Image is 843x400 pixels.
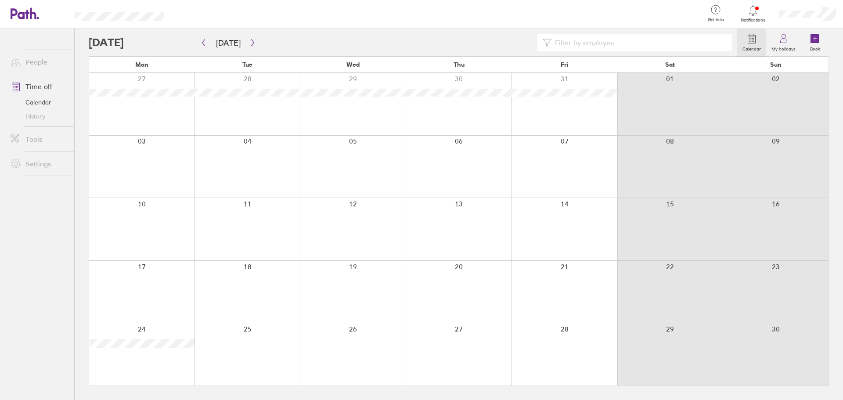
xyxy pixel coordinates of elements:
[242,61,252,68] span: Tue
[4,109,74,123] a: History
[739,4,767,23] a: Notifications
[739,18,767,23] span: Notifications
[4,53,74,71] a: People
[737,44,766,52] label: Calendar
[770,61,782,68] span: Sun
[561,61,569,68] span: Fri
[4,95,74,109] a: Calendar
[135,61,148,68] span: Mon
[4,130,74,148] a: Tools
[766,44,801,52] label: My holidays
[801,29,829,57] a: Book
[4,155,74,173] a: Settings
[702,17,730,22] span: Get help
[805,44,825,52] label: Book
[551,34,727,51] input: Filter by employee
[766,29,801,57] a: My holidays
[665,61,675,68] span: Sat
[346,61,360,68] span: Wed
[454,61,465,68] span: Thu
[209,36,248,50] button: [DATE]
[737,29,766,57] a: Calendar
[4,78,74,95] a: Time off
